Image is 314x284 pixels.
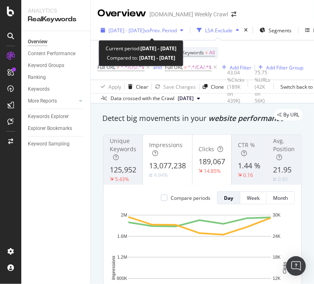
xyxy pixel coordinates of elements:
span: 2025 Jul. 17th [178,95,194,102]
span: [DATE] - [DATE] [108,27,145,34]
div: Apply [108,83,121,90]
a: Keywords Explorer [28,112,85,121]
div: times [242,26,249,34]
text: 30K [273,213,281,218]
div: arrow-right-arrow-left [231,11,236,17]
div: Data crossed with the Crawl [111,95,174,102]
button: Apply [97,80,121,93]
a: Overview [28,38,85,46]
a: Keywords [28,85,85,94]
div: Week [247,195,260,201]
div: RealKeywords [28,15,84,24]
button: Save Changes [152,80,196,93]
button: and [153,63,162,71]
a: Ranking [28,73,85,82]
span: 125,952 [110,165,136,174]
div: [DOMAIN_NAME] Weekly Crawl [149,10,228,18]
div: Add Filter Group [266,64,303,71]
button: Month [267,191,295,204]
button: Day [217,191,240,204]
span: ≠ [117,64,120,71]
div: 4.94% [154,172,168,179]
a: Keyword Groups [28,61,85,70]
text: 2M [121,213,127,218]
div: Day [224,195,233,201]
div: Analytics [28,7,84,15]
button: [DATE] [174,94,203,103]
span: ≠ [184,64,187,71]
div: 75.75 % URLs ( 42K on 56K ) [255,69,270,104]
b: [DATE] - [DATE] [138,54,175,61]
button: Segments [256,24,295,37]
span: Full URL [165,64,183,71]
span: 1.44 % [238,161,260,170]
div: 14.85% [204,168,221,174]
div: Keyword Groups [28,61,64,70]
div: 0.16 [243,172,253,179]
span: Unique Keywords [110,137,136,153]
div: and [153,64,162,71]
button: Add Filter Group [255,63,303,72]
span: = [205,49,208,56]
div: Ranking [28,73,46,82]
img: Equal [273,178,276,181]
text: Clicks [282,262,287,274]
a: Content Performance [28,49,85,58]
div: Explorer Bookmarks [28,124,72,133]
div: Open Intercom Messenger [286,256,306,276]
span: ^.*/CA/.*$ [188,62,212,73]
text: 1.6M [117,234,127,239]
span: ^.*/US/.*$ [121,62,145,73]
span: 13,077,238 [149,161,186,170]
span: Avg. Position [273,137,295,153]
div: 0.83 [278,176,288,183]
a: Keyword Sampling [28,140,85,148]
text: 12K [273,276,281,281]
text: 24K [273,234,281,239]
button: Add Filter [219,63,251,72]
span: Keywords [182,49,204,56]
text: 1.2M [117,255,127,260]
span: vs Prev. Period [145,27,177,34]
button: Week [240,191,267,204]
span: 21.95 [273,165,291,174]
div: Compare periods [171,195,210,201]
button: Clear [125,80,148,93]
span: Segments [269,27,291,34]
div: More Reports [28,97,57,105]
span: Clicks [199,145,214,153]
div: Overview [97,7,146,20]
b: [DATE] - [DATE] [140,45,176,52]
span: 189,067 [199,157,225,166]
span: CTR % [238,141,255,149]
div: LSA Exclude [205,27,233,34]
div: legacy label [274,109,303,121]
a: More Reports [28,97,77,105]
div: Compared to: [107,53,175,63]
span: All [209,47,215,58]
button: [DATE] - [DATE]vsPrev. Period [97,24,187,37]
button: Clone [199,80,224,93]
div: Keyword Sampling [28,140,70,148]
span: By URL [283,112,299,117]
span: Impressions [149,141,183,149]
button: LSA Exclude [194,24,242,37]
a: Explorer Bookmarks [28,124,85,133]
text: Impressions [111,256,116,280]
div: Clear [136,83,148,90]
div: Save Changes [163,83,196,90]
div: Content Performance [28,49,75,58]
div: 43.04 % Clicks ( 189K on 439K ) [227,69,244,104]
div: 5.43% [115,176,129,183]
span: Full URL [97,64,115,71]
div: Add Filter [230,64,251,71]
text: 800K [117,276,127,281]
div: Month [273,195,288,201]
div: Overview [28,38,47,46]
div: Keywords [28,85,50,94]
div: Current period: [106,44,176,53]
div: Clone [211,83,224,90]
text: 18K [273,255,281,260]
div: Keywords Explorer [28,112,69,121]
img: Equal [149,174,152,177]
